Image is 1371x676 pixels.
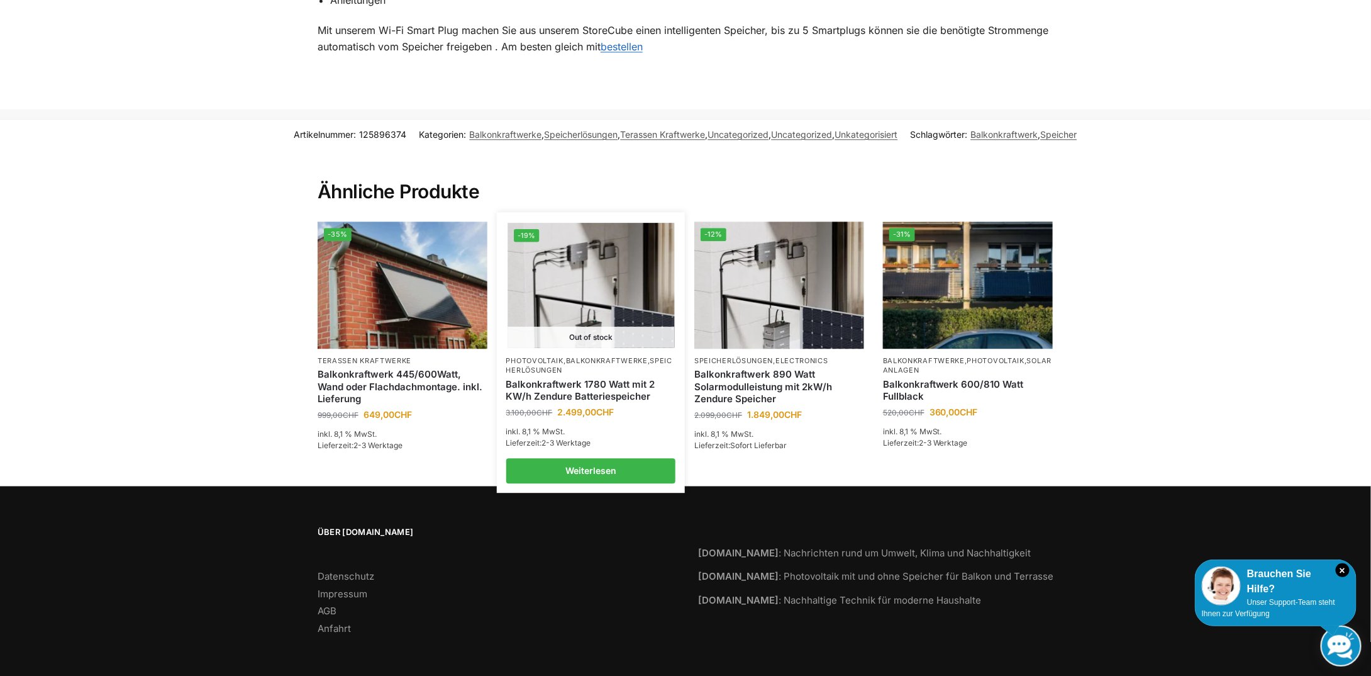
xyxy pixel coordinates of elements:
span: Lieferzeit: [506,438,591,448]
a: -31%2 Balkonkraftwerke [883,222,1053,349]
p: Mit unserem Wi-Fi Smart Plug machen Sie aus unserem StoreCube einen intelligenten Speicher, bis z... [318,23,1053,55]
a: Speicher [1041,129,1077,140]
a: Balkonkraftwerke [470,129,542,140]
span: CHF [784,409,802,420]
a: Balkonkraftwerk [971,129,1038,140]
span: CHF [537,408,553,417]
span: Über [DOMAIN_NAME] [318,526,673,539]
span: Unser Support-Team steht Ihnen zur Verfügung [1202,598,1335,618]
span: Lieferzeit: [883,438,968,448]
a: Balkonkraftwerke [566,356,648,365]
a: Photovoltaik [506,356,563,365]
img: Customer service [1202,566,1241,606]
a: -12%Balkonkraftwerk 890 Watt Solarmodulleistung mit 2kW/h Zendure Speicher [694,222,864,349]
strong: [DOMAIN_NAME] [698,570,779,582]
a: Solaranlagen [883,356,1052,375]
a: Balkonkraftwerk 890 Watt Solarmodulleistung mit 2kW/h Zendure Speicher [694,368,864,405]
a: Balkonkraftwerk 1780 Watt mit 2 KW/h Zendure Batteriespeicher [506,378,676,403]
p: , [694,356,864,366]
strong: [DOMAIN_NAME] [698,547,779,559]
p: inkl. 8,1 % MwSt. [694,429,864,440]
span: CHF [726,410,742,420]
span: 125896374 [360,129,407,140]
i: Schließen [1336,563,1350,577]
span: Lieferzeit: [694,441,787,450]
a: Balkonkraftwerke [883,356,965,365]
a: -19% Out of stockZendure-solar-flow-Batteriespeicher für Balkonkraftwerke [508,222,674,347]
img: Wandbefestigung Solarmodul [318,222,487,349]
bdi: 520,00 [883,408,924,417]
span: Schlagwörter: , [911,128,1077,141]
bdi: 2.499,00 [558,407,614,417]
a: Balkonkraftwerk 445/600Watt, Wand oder Flachdachmontage. inkl. Lieferung [318,368,487,405]
span: Lieferzeit: [318,441,402,450]
span: CHF [343,410,358,420]
span: CHF [909,408,924,417]
h2: Ähnliche Produkte [318,150,1053,204]
strong: [DOMAIN_NAME] [698,594,779,606]
a: Electronics [775,356,828,365]
p: inkl. 8,1 % MwSt. [506,426,676,437]
bdi: 360,00 [930,407,978,417]
a: Impressum [318,588,367,600]
span: 2-3 Werktage [919,438,968,448]
bdi: 999,00 [318,410,358,420]
bdi: 3.100,00 [506,408,553,417]
span: 2-3 Werktage [353,441,402,450]
bdi: 649,00 [364,409,412,420]
a: Speicherlösungen [506,356,673,375]
a: [DOMAIN_NAME]: Nachhaltige Technik für moderne Haushalte [698,594,981,606]
span: Kategorien: , , , , , [419,128,898,141]
a: AGB [318,605,336,617]
a: Speicherlösungen [694,356,773,365]
div: Brauchen Sie Hilfe? [1202,566,1350,597]
p: inkl. 8,1 % MwSt. [318,429,487,440]
a: [DOMAIN_NAME]: Photovoltaik mit und ohne Speicher für Balkon und Terrasse [698,570,1053,582]
img: Balkonkraftwerk 890 Watt Solarmodulleistung mit 2kW/h Zendure Speicher [694,222,864,349]
p: inkl. 8,1 % MwSt. [883,426,1053,437]
p: , , [506,356,676,376]
a: bestellen [601,40,643,53]
a: Terassen Kraftwerke [318,356,411,365]
p: , , [883,356,1053,376]
span: Artikelnummer: [294,128,407,141]
a: Balkonkraftwerk 600/810 Watt Fullblack [883,378,1053,403]
a: -35%Wandbefestigung Solarmodul [318,222,487,349]
bdi: 2.099,00 [694,410,742,420]
a: Uncategorized [772,129,833,140]
a: Uncategorized [708,129,769,140]
span: CHF [960,407,978,417]
span: 2-3 Werktage [542,438,591,448]
a: Anfahrt [318,622,351,634]
span: CHF [394,409,412,420]
a: [DOMAIN_NAME]: Nachrichten rund um Umwelt, Klima und Nachhaltigkeit [698,547,1031,559]
span: Sofort Lieferbar [730,441,787,450]
img: 2 Balkonkraftwerke [883,222,1053,349]
a: Photovoltaik [967,356,1024,365]
bdi: 1.849,00 [747,409,802,420]
a: Lese mehr über „Balkonkraftwerk 1780 Watt mit 2 KW/h Zendure Batteriespeicher“ [506,458,676,483]
a: Speicherlösungen [545,129,618,140]
img: Zendure-solar-flow-Batteriespeicher für Balkonkraftwerke [508,222,674,347]
span: CHF [597,407,614,417]
a: Datenschutz [318,570,374,582]
a: Terassen Kraftwerke [621,129,706,140]
a: Unkategorisiert [835,129,898,140]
